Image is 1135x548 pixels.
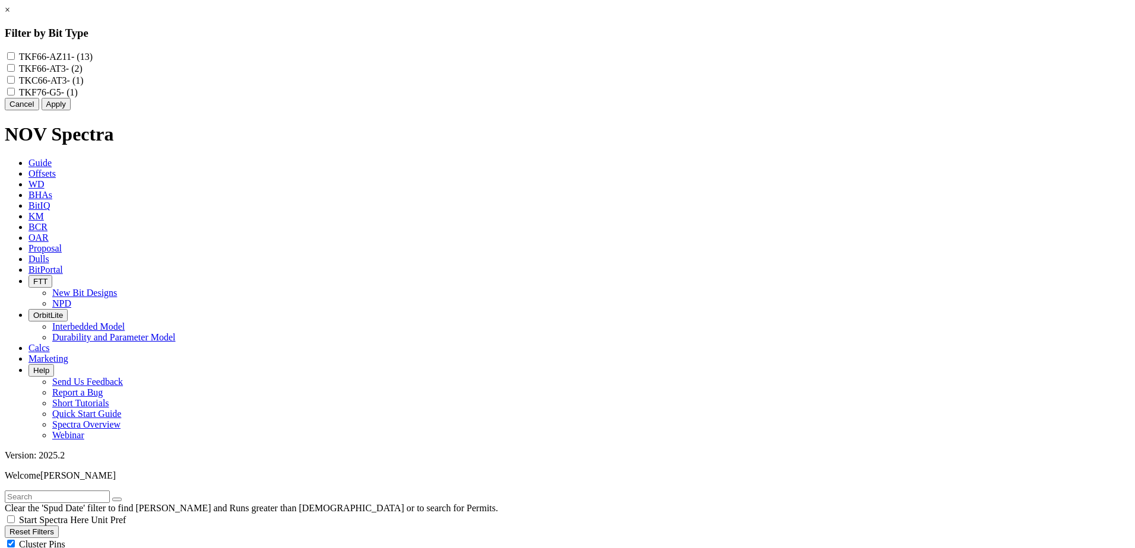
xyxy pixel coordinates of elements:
[5,450,1130,461] div: Version: 2025.2
[28,158,52,168] span: Guide
[19,87,78,97] label: TKF76-G5
[52,419,121,429] a: Spectra Overview
[52,298,71,308] a: NPD
[52,288,117,298] a: New Bit Designs
[19,63,83,74] label: TKF66-AT3
[67,75,84,85] span: - (1)
[52,387,103,397] a: Report a Bug
[28,232,49,243] span: OAR
[5,5,10,15] a: ×
[52,321,125,332] a: Interbedded Model
[66,63,83,74] span: - (2)
[5,27,1130,40] h3: Filter by Bit Type
[33,277,47,286] span: FTT
[61,87,78,97] span: - (1)
[71,52,93,62] span: - (13)
[52,398,109,408] a: Short Tutorials
[28,254,49,264] span: Dulls
[52,377,123,387] a: Send Us Feedback
[33,311,63,320] span: OrbitLite
[19,515,88,525] span: Start Spectra Here
[19,75,84,85] label: TKC66-AT3
[91,515,126,525] span: Unit Pref
[33,366,49,375] span: Help
[52,430,84,440] a: Webinar
[5,525,59,538] button: Reset Filters
[40,470,116,480] span: [PERSON_NAME]
[5,490,110,503] input: Search
[5,503,498,513] span: Clear the 'Spud Date' filter to find [PERSON_NAME] and Runs greater than [DEMOGRAPHIC_DATA] or to...
[19,52,93,62] label: TKF66-AZ11
[5,123,1130,145] h1: NOV Spectra
[5,98,39,110] button: Cancel
[52,409,121,419] a: Quick Start Guide
[52,332,176,342] a: Durability and Parameter Model
[42,98,71,110] button: Apply
[28,265,63,275] span: BitPortal
[28,211,44,221] span: KM
[28,179,45,189] span: WD
[28,243,62,253] span: Proposal
[28,343,50,353] span: Calcs
[28,353,68,364] span: Marketing
[28,200,50,211] span: BitIQ
[5,470,1130,481] p: Welcome
[28,168,56,179] span: Offsets
[28,222,47,232] span: BCR
[28,190,52,200] span: BHAs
